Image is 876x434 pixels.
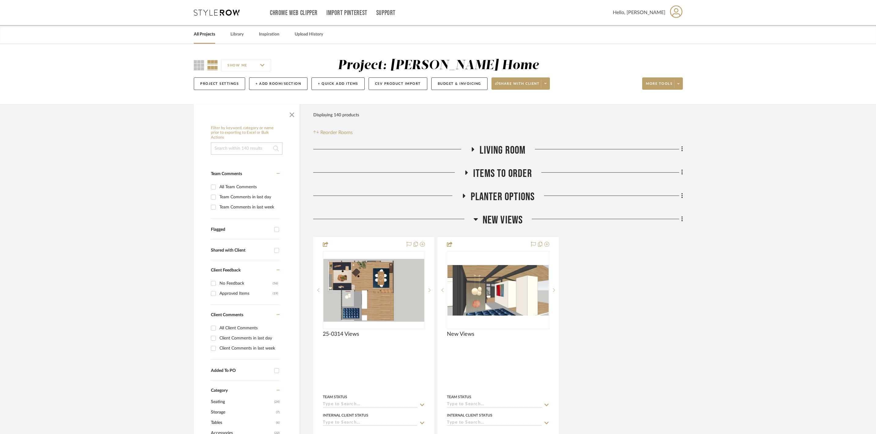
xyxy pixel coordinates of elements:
span: Reorder Rooms [320,129,353,136]
a: Inspiration [259,30,279,39]
input: Type to Search… [323,420,418,426]
span: 25-0314 Views [323,331,359,338]
span: items to order [473,167,532,180]
input: Type to Search… [447,420,542,426]
button: + Quick Add Items [311,77,365,90]
span: New Views [483,214,523,227]
div: Team Status [447,394,471,400]
a: Support [376,10,396,16]
span: Storage [211,407,274,417]
div: Team Status [323,394,347,400]
img: New Views [447,265,548,316]
button: Budget & Invoicing [431,77,488,90]
a: Import Pinterest [326,10,367,16]
button: + Add Room/Section [249,77,307,90]
span: Planter Options [471,190,535,204]
span: (6) [276,418,280,428]
div: Displaying 140 products [313,109,359,121]
span: Category [211,388,228,393]
div: Added To PO [211,368,271,373]
a: Library [230,30,244,39]
div: Team Comments in last week [219,202,278,212]
span: (7) [276,407,280,417]
h6: Filter by keyword, category or name prior to exporting to Excel or Bulk Actions [211,126,282,140]
span: Client Feedback [211,268,241,272]
button: CSV Product Import [369,77,427,90]
a: Upload History [295,30,323,39]
button: Close [286,107,298,120]
div: Project: [PERSON_NAME] Home [338,59,539,72]
div: Client Comments in last week [219,343,278,353]
input: Search within 140 results [211,142,282,155]
div: Flagged [211,227,271,232]
div: Internal Client Status [323,413,368,418]
div: All Client Comments [219,323,278,333]
div: Internal Client Status [447,413,492,418]
div: Approved Items [219,289,273,298]
div: No Feedback [219,279,273,288]
a: Chrome Web Clipper [270,10,318,16]
span: Tables [211,417,274,428]
span: (24) [274,397,280,407]
span: New Views [447,331,474,338]
img: 25-0314 Views [323,259,424,322]
span: More tools [646,81,672,91]
span: Living Room [480,144,525,157]
button: Share with client [491,77,550,90]
div: Team Comments in last day [219,192,278,202]
span: Client Comments [211,313,243,317]
span: Team Comments [211,172,242,176]
button: Project Settings [194,77,245,90]
span: Share with client [495,81,540,91]
input: Type to Search… [323,402,418,408]
div: All Team Comments [219,182,278,192]
button: More tools [642,77,683,90]
a: All Projects [194,30,215,39]
div: (19) [273,289,278,298]
div: (56) [273,279,278,288]
input: Type to Search… [447,402,542,408]
button: Reorder Rooms [313,129,353,136]
div: Client Comments in last day [219,333,278,343]
span: Seating [211,397,273,407]
div: Shared with Client [211,248,271,253]
span: Hello, [PERSON_NAME] [613,9,665,16]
